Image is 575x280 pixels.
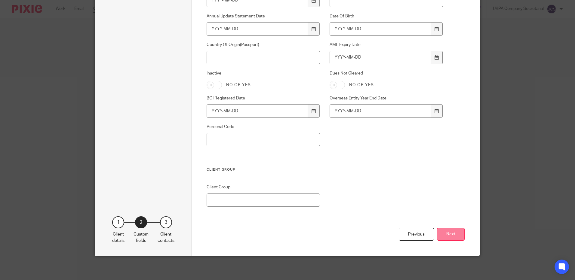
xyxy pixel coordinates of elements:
[330,95,443,101] label: Overseas Entity Year End Date
[330,22,431,36] input: YYYY-MM-DD
[207,13,320,19] label: Annual Update Statement Date
[135,216,147,228] div: 2
[207,70,320,76] label: Inactive
[207,124,320,130] label: Personal Code
[226,82,251,88] label: No or yes
[330,42,443,48] label: AML Expiry Date
[330,104,431,118] input: YYYY-MM-DD
[160,216,172,228] div: 3
[112,216,124,228] div: 1
[158,231,174,244] p: Client contacts
[437,228,465,241] button: Next
[207,184,320,190] label: Client Group
[349,82,374,88] label: No or yes
[112,231,125,244] p: Client details
[330,13,443,19] label: Date Of Birth
[207,104,308,118] input: YYYY-MM-DD
[207,167,443,172] h3: Client Group
[134,231,149,244] p: Custom fields
[399,228,434,241] div: Previous
[207,42,320,48] label: Country Of Origin(Passport)
[330,51,431,64] input: YYYY-MM-DD
[207,95,320,101] label: BOI Registered Date
[330,70,443,76] label: Dues Not Cleared
[207,22,308,36] input: YYYY-MM-DD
